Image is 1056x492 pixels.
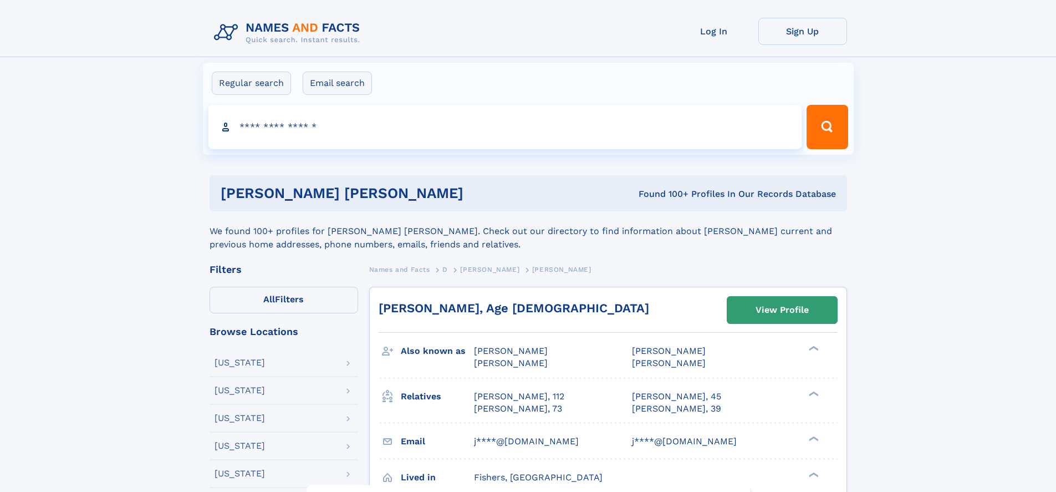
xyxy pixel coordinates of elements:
[215,386,265,395] div: [US_STATE]
[460,266,519,273] span: [PERSON_NAME]
[210,327,358,337] div: Browse Locations
[806,390,819,397] div: ❯
[379,301,649,315] a: [PERSON_NAME], Age [DEMOGRAPHIC_DATA]
[369,262,430,276] a: Names and Facts
[806,471,819,478] div: ❯
[263,294,275,305] span: All
[212,72,291,95] label: Regular search
[208,105,802,149] input: search input
[806,345,819,352] div: ❯
[210,18,369,48] img: Logo Names and Facts
[474,358,548,368] span: [PERSON_NAME]
[632,346,706,356] span: [PERSON_NAME]
[632,390,721,403] a: [PERSON_NAME], 45
[632,403,721,415] a: [PERSON_NAME], 39
[474,346,548,356] span: [PERSON_NAME]
[532,266,591,273] span: [PERSON_NAME]
[806,435,819,442] div: ❯
[442,262,448,276] a: D
[474,390,564,403] a: [PERSON_NAME], 112
[474,403,562,415] a: [PERSON_NAME], 73
[756,297,809,323] div: View Profile
[210,287,358,313] label: Filters
[401,432,474,451] h3: Email
[632,358,706,368] span: [PERSON_NAME]
[551,188,836,200] div: Found 100+ Profiles In Our Records Database
[215,469,265,478] div: [US_STATE]
[215,358,265,367] div: [US_STATE]
[401,468,474,487] h3: Lived in
[727,297,837,323] a: View Profile
[215,414,265,423] div: [US_STATE]
[210,211,847,251] div: We found 100+ profiles for [PERSON_NAME] [PERSON_NAME]. Check out our directory to find informati...
[442,266,448,273] span: D
[221,186,551,200] h1: [PERSON_NAME] [PERSON_NAME]
[670,18,758,45] a: Log In
[807,105,848,149] button: Search Button
[210,265,358,275] div: Filters
[215,442,265,450] div: [US_STATE]
[758,18,847,45] a: Sign Up
[460,262,519,276] a: [PERSON_NAME]
[401,387,474,406] h3: Relatives
[474,472,603,483] span: Fishers, [GEOGRAPHIC_DATA]
[303,72,372,95] label: Email search
[401,342,474,361] h3: Also known as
